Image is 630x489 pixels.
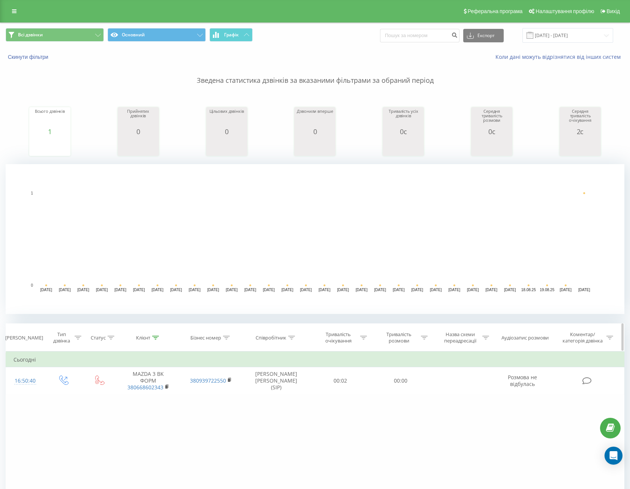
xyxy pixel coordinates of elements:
[412,288,423,292] text: [DATE]
[385,128,422,135] div: 0с
[296,135,334,158] svg: A chart.
[473,109,510,128] div: Середня тривалість розмови
[501,335,549,341] div: Аудіозапис розмови
[449,288,461,292] text: [DATE]
[31,109,69,128] div: Всього дзвінків
[281,288,293,292] text: [DATE]
[31,128,69,135] div: 1
[605,447,623,465] div: Open Intercom Messenger
[463,29,504,42] button: Експорт
[91,335,106,341] div: Статус
[561,135,599,158] svg: A chart.
[189,288,201,292] text: [DATE]
[607,8,620,14] span: Вихід
[473,128,510,135] div: 0с
[6,352,624,367] td: Сьогодні
[385,135,422,158] svg: A chart.
[120,128,157,135] div: 0
[120,135,157,158] svg: A chart.
[495,53,624,60] a: Коли дані можуть відрізнятися вiд інших систем
[561,109,599,128] div: Середня тривалість очікування
[96,288,108,292] text: [DATE]
[440,331,480,344] div: Назва схеми переадресації
[31,191,33,195] text: 1
[508,374,537,387] span: Розмова не відбулась
[5,335,43,341] div: [PERSON_NAME]
[6,61,624,85] p: Зведена статистика дзвінків за вказаними фільтрами за обраний період
[337,288,349,292] text: [DATE]
[468,8,523,14] span: Реферальна програма
[78,288,90,292] text: [DATE]
[31,283,33,287] text: 0
[6,28,104,42] button: Всі дзвінки
[210,28,253,42] button: Графік
[190,335,221,341] div: Бізнес номер
[31,135,69,158] svg: A chart.
[486,288,498,292] text: [DATE]
[127,384,163,391] a: 380668602343
[224,32,239,37] span: Графік
[190,377,226,384] a: 380939722550
[300,288,312,292] text: [DATE]
[310,367,370,395] td: 00:02
[59,288,71,292] text: [DATE]
[473,135,510,158] svg: A chart.
[108,28,206,42] button: Основний
[521,288,536,292] text: 18.08.25
[40,288,52,292] text: [DATE]
[356,288,368,292] text: [DATE]
[374,288,386,292] text: [DATE]
[6,164,624,314] svg: A chart.
[370,367,431,395] td: 00:00
[393,288,405,292] text: [DATE]
[319,288,331,292] text: [DATE]
[380,29,459,42] input: Пошук за номером
[13,374,37,388] div: 16:50:40
[467,288,479,292] text: [DATE]
[504,288,516,292] text: [DATE]
[318,331,358,344] div: Тривалість очікування
[120,109,157,128] div: Прийнятих дзвінків
[296,109,334,128] div: Дзвонили вперше
[296,128,334,135] div: 0
[560,288,572,292] text: [DATE]
[256,335,286,341] div: Співробітник
[578,288,590,292] text: [DATE]
[242,367,310,395] td: [PERSON_NAME] [PERSON_NAME] (SIP)
[208,128,245,135] div: 0
[536,8,594,14] span: Налаштування профілю
[244,288,256,292] text: [DATE]
[263,288,275,292] text: [DATE]
[152,288,164,292] text: [DATE]
[226,288,238,292] text: [DATE]
[51,331,72,344] div: Тип дзвінка
[208,135,245,158] svg: A chart.
[561,128,599,135] div: 2с
[540,288,554,292] text: 19.08.25
[115,288,127,292] text: [DATE]
[117,367,180,395] td: MAZDA 3 BK ФОРМ
[207,288,219,292] text: [DATE]
[385,109,422,128] div: Тривалість усіх дзвінків
[133,288,145,292] text: [DATE]
[430,288,442,292] text: [DATE]
[561,331,605,344] div: Коментар/категорія дзвінка
[136,335,150,341] div: Клієнт
[18,32,43,38] span: Всі дзвінки
[6,54,52,60] button: Скинути фільтри
[208,109,245,128] div: Цільових дзвінків
[379,331,419,344] div: Тривалість розмови
[170,288,182,292] text: [DATE]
